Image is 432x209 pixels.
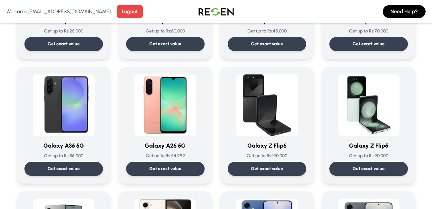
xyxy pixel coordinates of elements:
[134,74,196,136] img: Galaxy A26 5G
[236,74,298,136] img: Galaxy Z Flip6
[228,153,306,159] p: Get up to Rs: 190,000
[353,166,385,172] p: Get exact value
[24,153,103,159] p: Get up to Rs: 55,000
[149,41,181,47] p: Get exact value
[126,141,205,150] h3: Galaxy A26 5G
[24,141,103,150] h3: Galaxy A36 5G
[33,74,95,136] img: Galaxy A36 5G
[194,3,239,21] img: Logo
[383,5,426,18] button: Need Help?
[126,153,205,159] p: Get up to Rs: 44,999
[48,166,80,172] p: Get exact value
[329,141,408,150] h3: Galaxy Z Flip5
[48,41,80,47] p: Get exact value
[6,8,112,15] p: Welcome, [EMAIL_ADDRESS][DOMAIN_NAME] !
[228,141,306,150] h3: Galaxy Z Flip6
[329,28,408,34] p: Get up to Rs: 70,000
[117,5,143,18] button: Logout
[251,166,283,172] p: Get exact value
[24,28,103,34] p: Get up to Rs: 25,000
[338,74,400,136] img: Galaxy Z Flip5
[329,153,408,159] p: Get up to Rs: 90,000
[149,166,181,172] p: Get exact value
[353,41,385,47] p: Get exact value
[228,28,306,34] p: Get up to Rs: 45,000
[126,28,205,34] p: Get up to Rs: 60,000
[251,41,283,47] p: Get exact value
